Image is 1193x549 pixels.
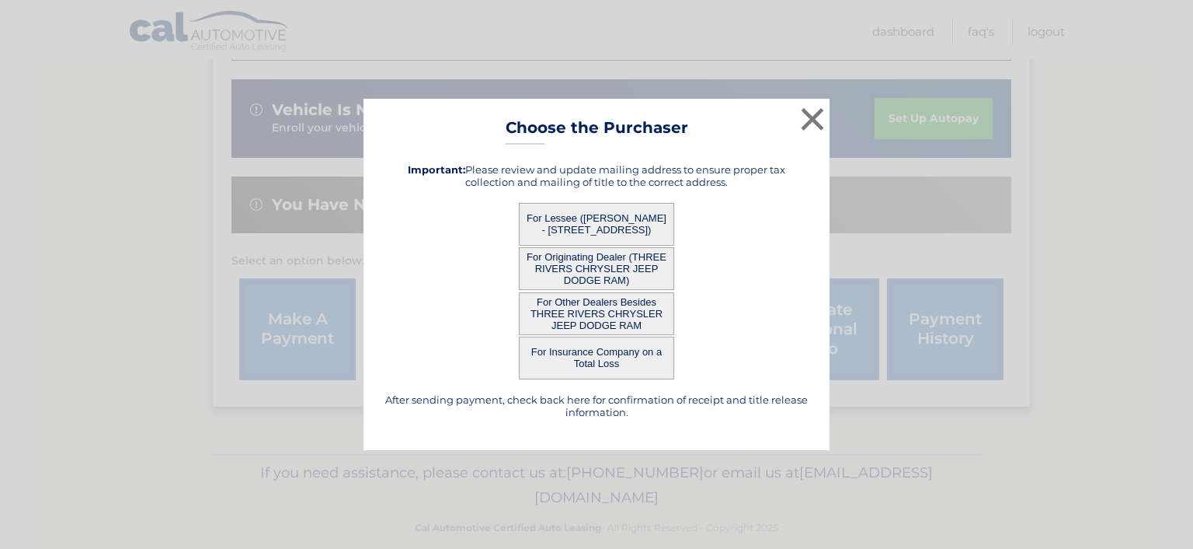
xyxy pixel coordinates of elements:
button: × [797,103,828,135]
button: For Originating Dealer (THREE RIVERS CHRYSLER JEEP DODGE RAM) [519,247,674,290]
button: For Insurance Company on a Total Loss [519,337,674,379]
h5: Please review and update mailing address to ensure proper tax collection and mailing of title to ... [383,163,810,188]
button: For Lessee ([PERSON_NAME] - [STREET_ADDRESS]) [519,203,674,246]
strong: Important: [408,163,465,176]
h3: Choose the Purchaser [506,118,688,145]
button: For Other Dealers Besides THREE RIVERS CHRYSLER JEEP DODGE RAM [519,292,674,335]
h5: After sending payment, check back here for confirmation of receipt and title release information. [383,393,810,418]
